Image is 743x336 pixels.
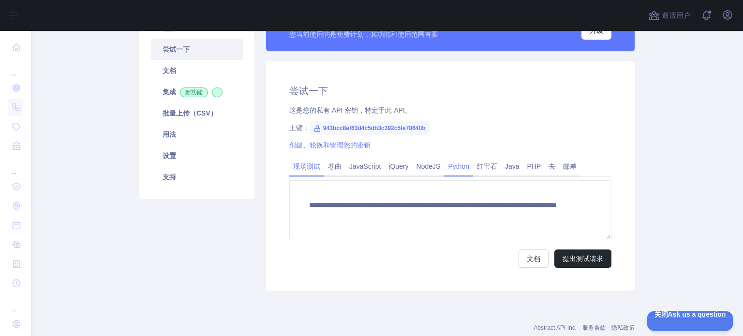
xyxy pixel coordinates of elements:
[151,60,243,81] a: 文档
[151,124,243,145] a: 用法
[163,173,176,181] font: 支持
[323,125,426,131] font: 943bcc8af63d4c5db3c392c5fe78640b
[151,81,243,102] a: 集成新功能
[163,109,217,117] font: 批量上传（CSV）
[611,324,635,331] a: 隐私政策
[185,89,203,96] font: 新功能
[151,102,243,124] a: 批量上传（CSV）
[416,162,441,170] font: NodeJS
[163,131,176,138] font: 用法
[563,162,577,170] font: 邮差
[289,30,438,38] font: 您当前使用的是免费计划，其功能和使用范围有限
[527,255,540,263] font: 文档
[662,11,691,19] font: 邀请用户
[477,162,497,170] font: 红宝石
[647,311,733,331] iframe: Help Scout Beacon - Open
[549,162,555,170] font: 去
[328,162,342,170] font: 卷曲
[289,86,328,96] font: 尝试一下
[163,67,176,74] font: 文档
[293,162,320,170] font: 现场测试
[289,124,310,131] font: 主键：
[646,8,693,23] button: 邀请用户
[12,306,16,313] font: ...
[163,88,176,96] font: 集成
[527,162,541,170] font: PHP
[349,162,381,170] font: JavaScript
[448,162,469,170] font: Python
[12,70,16,77] font: ...
[163,45,190,53] font: 尝试一下
[534,324,577,331] a: Abstract API Inc.
[519,249,549,268] a: 文档
[505,162,520,170] font: Java
[554,249,611,268] button: 提出测试请求
[151,39,243,60] a: 尝试一下
[151,145,243,166] a: 设置
[151,166,243,188] a: 支持
[563,255,603,263] font: 提出测试请求
[12,169,16,175] font: ...
[289,141,371,149] a: 创建、轮换和管理您的密钥
[582,324,606,331] a: 服务条款
[289,106,412,114] font: 这是您的私有 API 密钥，特定于此 API。
[388,162,408,170] font: jQuery
[163,152,176,160] font: 设置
